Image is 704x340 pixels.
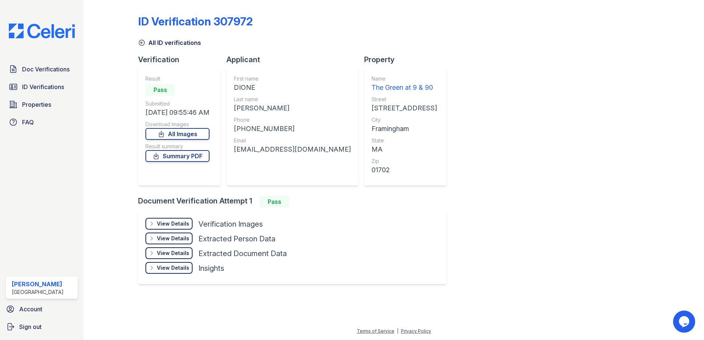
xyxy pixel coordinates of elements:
div: Verification Images [198,219,263,229]
div: [GEOGRAPHIC_DATA] [12,288,64,296]
a: ID Verifications [6,79,78,94]
iframe: chat widget [673,311,697,333]
div: Extracted Person Data [198,234,275,244]
div: Document Verification Attempt 1 [138,196,453,208]
div: Download Images [145,121,210,128]
div: View Details [157,264,189,272]
span: FAQ [22,118,34,127]
div: State [372,137,437,144]
div: The Green at 9 & 90 [372,82,437,93]
a: Terms of Service [357,328,394,334]
a: All Images [145,128,210,140]
div: [PHONE_NUMBER] [234,124,351,134]
div: ID Verification 307972 [138,15,253,28]
div: Extracted Document Data [198,248,287,259]
div: [PERSON_NAME] [12,280,64,288]
div: DIONE [234,82,351,93]
a: All ID verifications [138,38,201,47]
div: Framingham [372,124,437,134]
div: [PERSON_NAME] [234,103,351,113]
div: View Details [157,249,189,257]
div: Zip [372,157,437,165]
div: [EMAIL_ADDRESS][DOMAIN_NAME] [234,144,351,155]
div: Last name [234,96,351,103]
div: View Details [157,235,189,242]
a: Doc Verifications [6,62,78,77]
div: Email [234,137,351,144]
a: Name The Green at 9 & 90 [372,75,437,93]
a: Properties [6,97,78,112]
div: Insights [198,263,224,273]
a: Privacy Policy [401,328,431,334]
span: Properties [22,100,51,109]
div: Applicant [226,54,364,65]
div: Pass [260,196,289,208]
div: Result summary [145,143,210,150]
a: Account [3,302,81,316]
span: ID Verifications [22,82,64,91]
div: Phone [234,116,351,124]
div: MA [372,144,437,155]
div: Submitted [145,100,210,107]
div: Street [372,96,437,103]
a: Summary PDF [145,150,210,162]
span: Sign out [19,322,42,331]
div: 01702 [372,165,437,175]
div: Property [364,54,453,65]
span: Doc Verifications [22,65,70,74]
div: First name [234,75,351,82]
div: [DATE] 09:55:46 AM [145,107,210,118]
div: Name [372,75,437,82]
div: Pass [145,84,175,96]
span: Account [19,305,42,314]
div: [STREET_ADDRESS] [372,103,437,113]
a: FAQ [6,115,78,130]
div: Verification [138,54,226,65]
a: Sign out [3,319,81,334]
div: City [372,116,437,124]
div: View Details [157,220,189,227]
div: Result [145,75,210,82]
div: | [397,328,398,334]
img: CE_Logo_Blue-a8612792a0a2168367f1c8372b55b34899dd931a85d93a1a3d3e32e68fde9ad4.png [3,24,81,38]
